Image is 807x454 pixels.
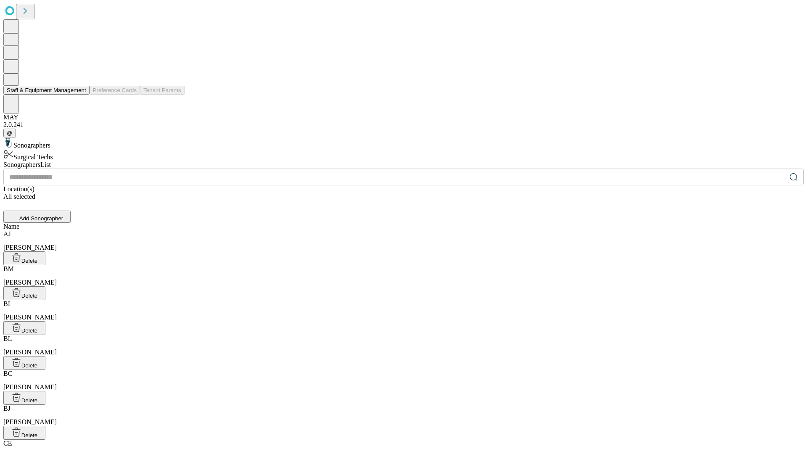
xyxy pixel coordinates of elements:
[3,265,804,286] div: [PERSON_NAME]
[21,432,38,438] span: Delete
[3,185,34,193] span: Location(s)
[3,335,804,356] div: [PERSON_NAME]
[3,121,804,129] div: 2.0.241
[90,86,140,95] button: Preference Cards
[3,211,71,223] button: Add Sonographer
[3,137,804,149] div: Sonographers
[3,405,804,426] div: [PERSON_NAME]
[3,426,45,440] button: Delete
[3,223,804,230] div: Name
[3,440,12,447] span: CE
[3,286,45,300] button: Delete
[21,397,38,404] span: Delete
[3,370,804,391] div: [PERSON_NAME]
[140,86,185,95] button: Tenant Params
[3,300,804,321] div: [PERSON_NAME]
[21,293,38,299] span: Delete
[3,193,804,201] div: All selected
[3,356,45,370] button: Delete
[3,405,11,412] span: BJ
[3,230,804,251] div: [PERSON_NAME]
[3,86,90,95] button: Staff & Equipment Management
[21,327,38,334] span: Delete
[3,113,804,121] div: MAY
[19,215,63,222] span: Add Sonographer
[3,129,16,137] button: @
[3,321,45,335] button: Delete
[3,300,10,307] span: BI
[21,362,38,369] span: Delete
[3,370,12,377] span: BC
[3,161,804,169] div: Sonographers List
[7,130,13,136] span: @
[21,258,38,264] span: Delete
[3,391,45,405] button: Delete
[3,149,804,161] div: Surgical Techs
[3,251,45,265] button: Delete
[3,265,14,272] span: BM
[3,230,11,238] span: AJ
[3,335,12,342] span: BL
